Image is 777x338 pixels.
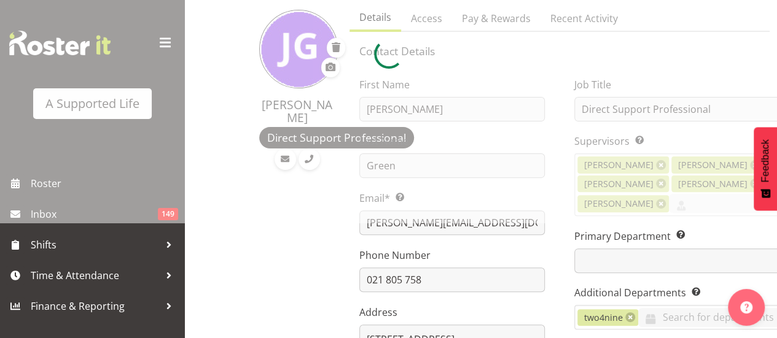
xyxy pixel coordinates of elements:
img: help-xxl-2.png [740,301,752,313]
input: Phone Number [359,267,545,292]
input: Email Address [359,210,545,235]
button: Feedback - Show survey [754,127,777,210]
span: Time & Attendance [31,266,160,285]
label: Address [359,305,545,320]
span: Shifts [31,236,160,254]
span: two4nine [584,311,623,325]
span: Finance & Reporting [31,297,160,315]
span: Feedback [760,139,771,182]
label: Phone Number [359,248,545,263]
